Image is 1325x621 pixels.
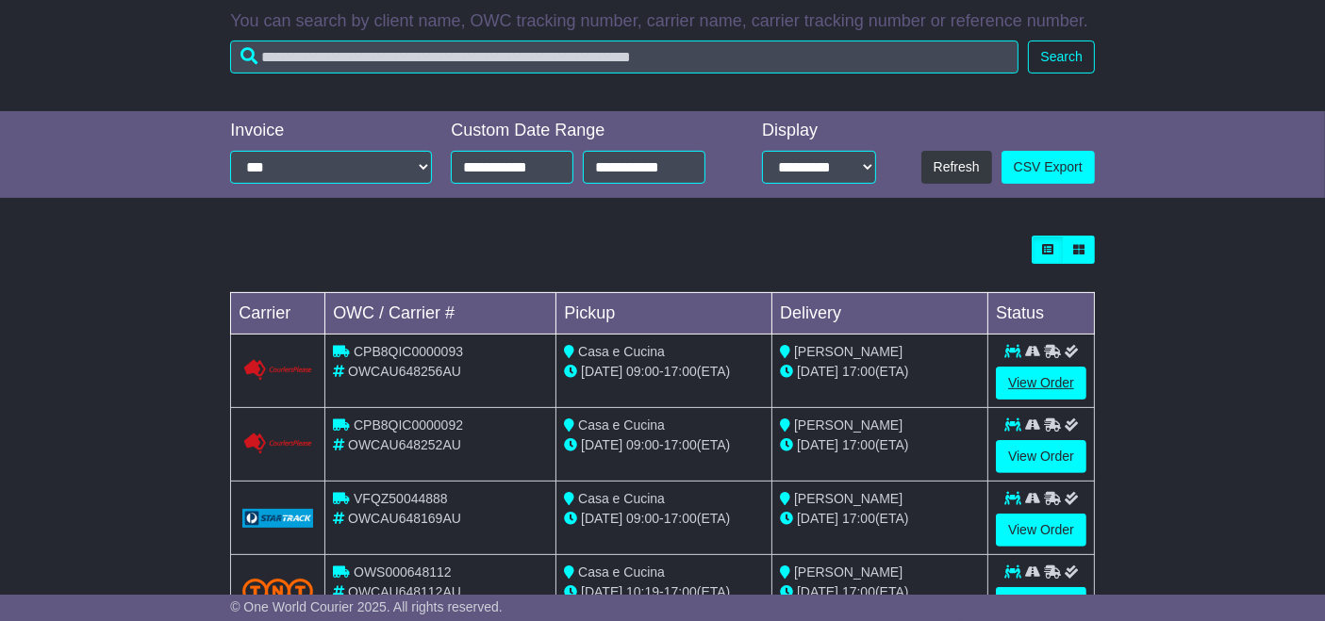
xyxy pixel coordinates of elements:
[578,344,665,359] span: Casa e Cucina
[1028,41,1094,74] button: Search
[664,584,697,599] span: 17:00
[797,437,838,452] span: [DATE]
[581,364,622,379] span: [DATE]
[564,509,764,529] div: - (ETA)
[664,364,697,379] span: 17:00
[564,435,764,455] div: - (ETA)
[794,491,903,506] span: [PERSON_NAME]
[996,367,1086,400] a: View Order
[794,344,903,359] span: [PERSON_NAME]
[762,121,876,141] div: Display
[842,364,875,379] span: 17:00
[797,511,838,526] span: [DATE]
[626,437,659,452] span: 09:00
[325,292,556,334] td: OWC / Carrier #
[230,11,1095,32] p: You can search by client name, OWC tracking number, carrier name, carrier tracking number or refe...
[794,417,903,433] span: [PERSON_NAME]
[348,437,461,452] span: OWCAU648252AU
[354,417,463,433] span: CPB8QIC0000092
[581,511,622,526] span: [DATE]
[626,364,659,379] span: 09:00
[794,564,903,580] span: [PERSON_NAME]
[348,364,461,379] span: OWCAU648256AU
[578,564,665,580] span: Casa e Cucina
[348,584,461,599] span: OWCAU648112AU
[996,514,1086,547] a: View Order
[780,582,980,602] div: (ETA)
[564,362,764,382] div: - (ETA)
[581,584,622,599] span: [DATE]
[921,151,992,184] button: Refresh
[626,511,659,526] span: 09:00
[578,417,665,433] span: Casa e Cucina
[348,511,461,526] span: OWCAU648169AU
[354,491,448,506] span: VFQZ50044888
[242,433,313,455] img: GetCarrierServiceLogo
[354,564,452,580] span: OWS000648112
[797,584,838,599] span: [DATE]
[556,292,772,334] td: Pickup
[996,587,1086,620] a: View Order
[626,584,659,599] span: 10:19
[780,435,980,455] div: (ETA)
[780,509,980,529] div: (ETA)
[230,599,503,614] span: © One World Courier 2025. All rights reserved.
[772,292,988,334] td: Delivery
[996,440,1086,473] a: View Order
[242,359,313,382] img: GetCarrierServiceLogo
[988,292,1095,334] td: Status
[231,292,325,334] td: Carrier
[578,491,665,506] span: Casa e Cucina
[1002,151,1095,184] a: CSV Export
[842,584,875,599] span: 17:00
[242,579,313,604] img: TNT_Domestic.png
[564,582,764,602] div: - (ETA)
[451,121,726,141] div: Custom Date Range
[581,437,622,452] span: [DATE]
[664,511,697,526] span: 17:00
[780,362,980,382] div: (ETA)
[242,509,313,528] img: GetCarrierServiceLogo
[354,344,463,359] span: CPB8QIC0000093
[664,437,697,452] span: 17:00
[842,511,875,526] span: 17:00
[230,121,432,141] div: Invoice
[797,364,838,379] span: [DATE]
[842,437,875,452] span: 17:00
